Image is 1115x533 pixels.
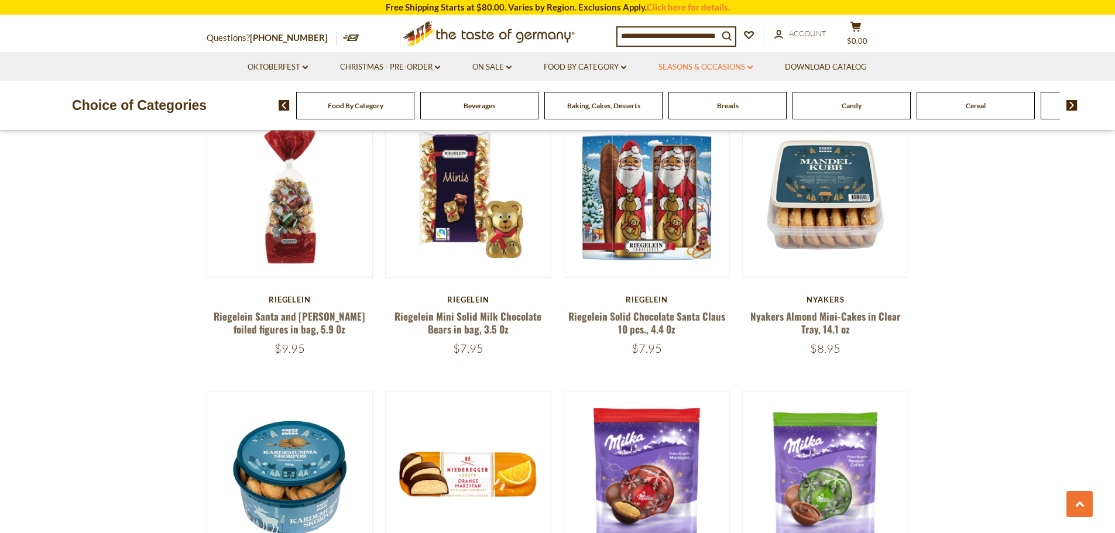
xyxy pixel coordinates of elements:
[647,2,730,12] a: Click here for details.
[328,101,383,110] a: Food By Category
[966,101,986,110] a: Cereal
[1066,100,1078,111] img: next arrow
[248,61,308,74] a: Oktoberfest
[810,341,840,356] span: $8.95
[847,36,867,46] span: $0.00
[842,101,862,110] a: Candy
[774,27,826,40] a: Account
[789,29,826,38] span: Account
[250,32,328,43] a: [PHONE_NUMBER]
[785,61,867,74] a: Download Catalog
[386,112,551,277] img: Riegelein Mini Solid Milk Chocolate Bears in bag, 3.5 0z
[742,295,909,304] div: Nyakers
[568,309,725,336] a: Riegelein Solid Chocolate Santa Claus 10 pcs., 4.4 0z
[214,309,365,336] a: Riegelein Santa and [PERSON_NAME] foiled figures in bag, 5.9 0z
[839,21,874,50] button: $0.00
[564,295,730,304] div: Riegelein
[632,341,662,356] span: $7.95
[394,309,541,336] a: Riegelein Mini Solid Milk Chocolate Bears in bag, 3.5 0z
[717,101,739,110] a: Breads
[453,341,483,356] span: $7.95
[464,101,495,110] a: Beverages
[750,309,901,336] a: Nyakers Almond Mini-Cakes in Clear Tray, 14.1 oz
[472,61,512,74] a: On Sale
[207,295,373,304] div: Riegelein
[564,112,730,277] img: Riegelein Solid Chocolate Santa Claus 10 pcs., 4.4 0z
[385,295,552,304] div: Riegelein
[207,112,373,277] img: Riegelein Santa and Reindeer foiled figures in bag, 5.9 0z
[279,100,290,111] img: previous arrow
[544,61,626,74] a: Food By Category
[340,61,440,74] a: Christmas - PRE-ORDER
[743,112,908,277] img: Nyakers Almond Mini-Cakes in Clear Tray, 14.1 oz
[207,30,337,46] p: Questions?
[567,101,640,110] a: Baking, Cakes, Desserts
[275,341,305,356] span: $9.95
[658,61,753,74] a: Seasons & Occasions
